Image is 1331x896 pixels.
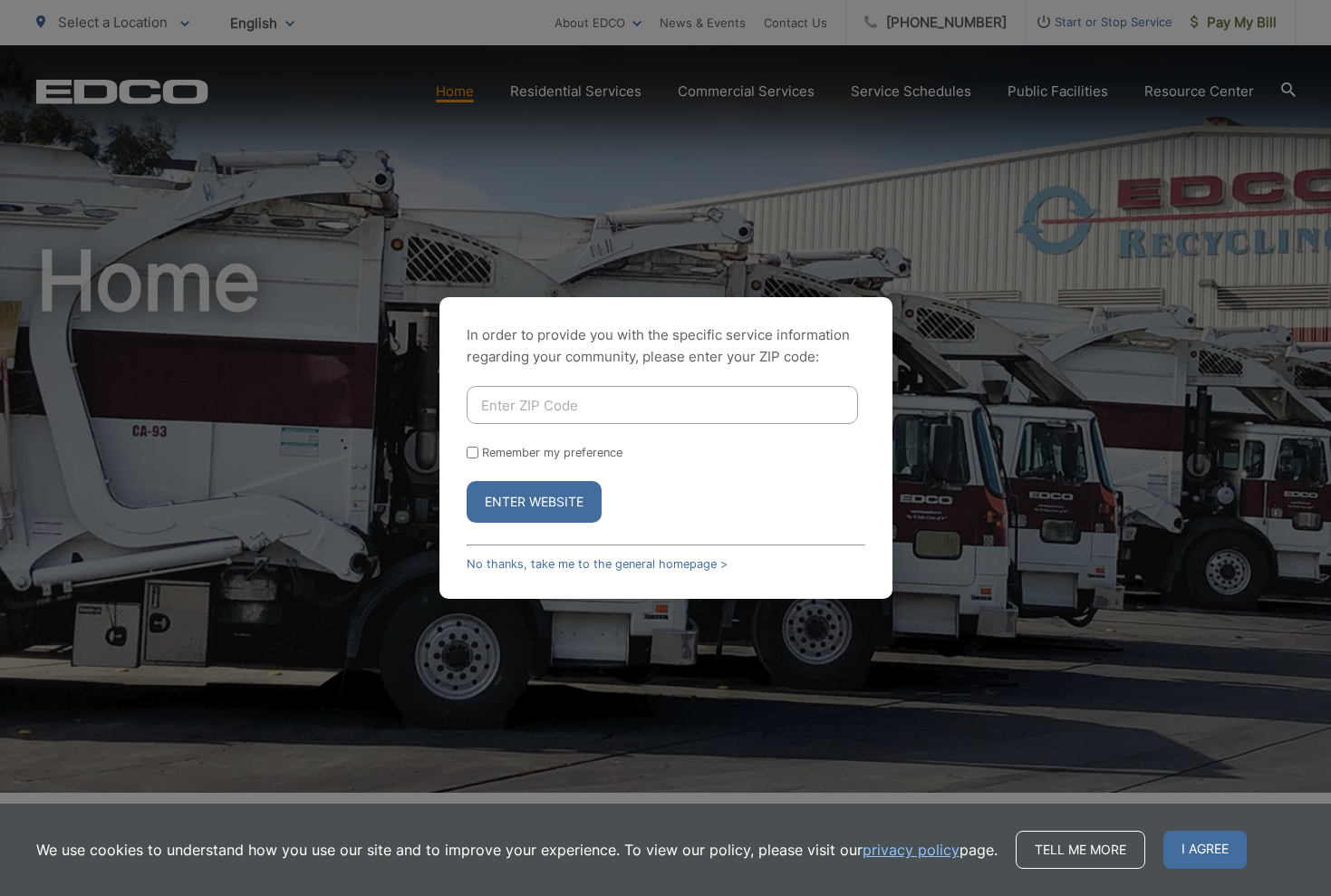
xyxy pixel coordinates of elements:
[482,446,622,459] label: Remember my preference
[467,324,865,368] p: In order to provide you with the specific service information regarding your community, please en...
[36,839,998,861] p: We use cookies to understand how you use our site and to improve your experience. To view our pol...
[1016,831,1145,869] a: Tell me more
[467,481,602,523] button: Enter Website
[467,557,728,571] a: No thanks, take me to the general homepage >
[863,839,960,861] a: privacy policy
[467,386,858,424] input: Enter ZIP Code
[1163,831,1247,869] span: I agree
